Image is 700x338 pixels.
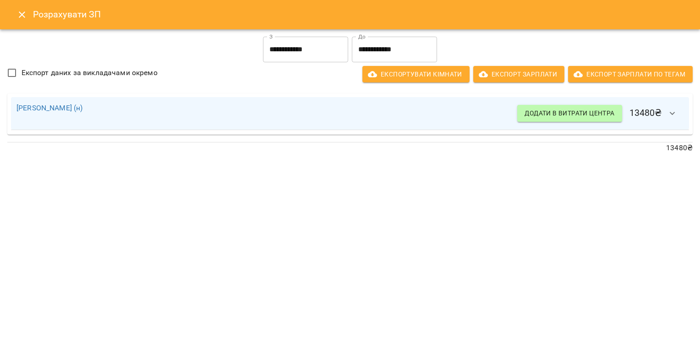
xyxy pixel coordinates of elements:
[33,7,689,22] h6: Розрахувати ЗП
[11,4,33,26] button: Close
[473,66,564,82] button: Експорт Зарплати
[7,142,693,153] p: 13480 ₴
[362,66,470,82] button: Експортувати кімнати
[481,69,557,80] span: Експорт Зарплати
[16,104,83,112] a: [PERSON_NAME] (н)
[370,69,462,80] span: Експортувати кімнати
[22,67,158,78] span: Експорт даних за викладачами окремо
[575,69,685,80] span: Експорт Зарплати по тегам
[517,103,684,125] h6: 13480 ₴
[517,105,622,121] button: Додати в витрати центра
[568,66,693,82] button: Експорт Зарплати по тегам
[525,108,614,119] span: Додати в витрати центра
